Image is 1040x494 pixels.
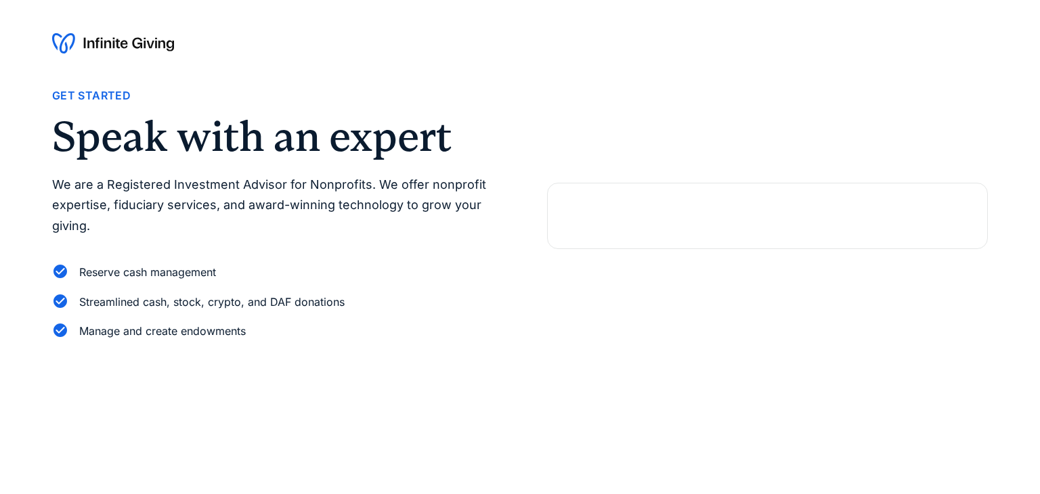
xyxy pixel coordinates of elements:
div: Reserve cash management [79,263,216,282]
h2: Speak with an expert [52,116,493,158]
p: We are a Registered Investment Advisor for Nonprofits. We offer nonprofit expertise, fiduciary se... [52,175,493,237]
div: Manage and create endowments [79,322,246,340]
div: Streamlined cash, stock, crypto, and DAF donations [79,293,345,311]
div: Get Started [52,87,131,105]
